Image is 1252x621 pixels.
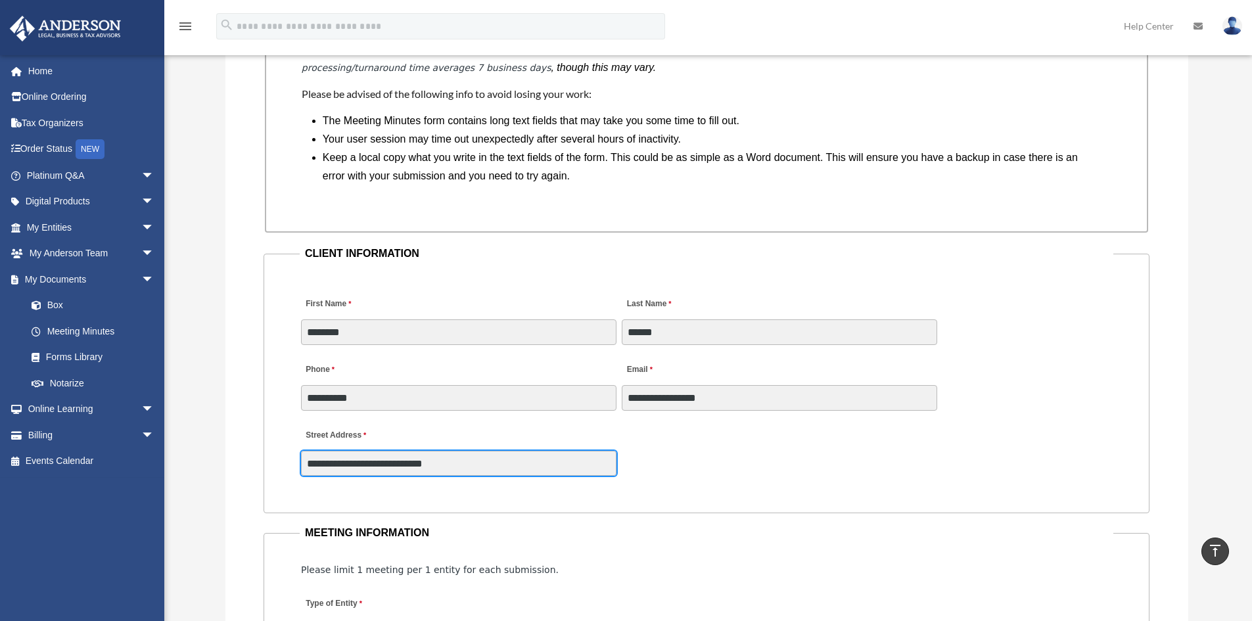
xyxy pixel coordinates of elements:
span: arrow_drop_down [141,266,168,293]
li: The Meeting Minutes form contains long text fields that may take you some time to fill out. [323,112,1101,130]
h4: Please be advised of the following info to avoid losing your work: [302,87,1111,101]
a: Billingarrow_drop_down [9,422,174,448]
span: arrow_drop_down [141,422,168,449]
img: Anderson Advisors Platinum Portal [6,16,125,41]
label: Email [622,361,655,379]
label: First Name [301,296,354,313]
span: arrow_drop_down [141,162,168,189]
legend: MEETING INFORMATION [300,524,1113,542]
label: Phone [301,361,338,379]
a: My Anderson Teamarrow_drop_down [9,241,174,267]
li: Your user session may time out unexpectedly after several hours of inactivity. [323,130,1101,149]
a: Forms Library [18,344,174,371]
label: Type of Entity [301,595,426,613]
span: Please limit 1 meeting per 1 entity for each submission. [301,564,559,575]
a: Box [18,292,174,319]
span: arrow_drop_down [141,189,168,216]
p: Meeting Minutes requests will be processed in the order they were received. Please note turnaroun... [302,40,1111,77]
a: Events Calendar [9,448,174,474]
a: menu [177,23,193,34]
a: My Entitiesarrow_drop_down [9,214,174,241]
div: NEW [76,139,104,159]
span: arrow_drop_down [141,241,168,267]
i: search [220,18,234,32]
span: arrow_drop_down [141,214,168,241]
a: Meeting Minutes [18,318,168,344]
span: arrow_drop_down [141,396,168,423]
a: Digital Productsarrow_drop_down [9,189,174,215]
a: My Documentsarrow_drop_down [9,266,174,292]
a: vertical_align_top [1201,538,1229,565]
a: Order StatusNEW [9,136,174,163]
label: Street Address [301,427,426,445]
em: The current processing/turnaround time averages 7 business days [302,44,1046,73]
a: Notarize [18,370,174,396]
li: Keep a local copy what you write in the text fields of the form. This could be as simple as a Wor... [323,149,1101,185]
a: Platinum Q&Aarrow_drop_down [9,162,174,189]
i: menu [177,18,193,34]
a: Online Ordering [9,84,174,110]
legend: CLIENT INFORMATION [300,244,1113,263]
i: , though this may vary. [551,62,656,73]
i: vertical_align_top [1207,543,1223,559]
a: Tax Organizers [9,110,174,136]
label: Last Name [622,296,674,313]
img: User Pic [1222,16,1242,35]
a: Home [9,58,174,84]
a: Online Learningarrow_drop_down [9,396,174,423]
